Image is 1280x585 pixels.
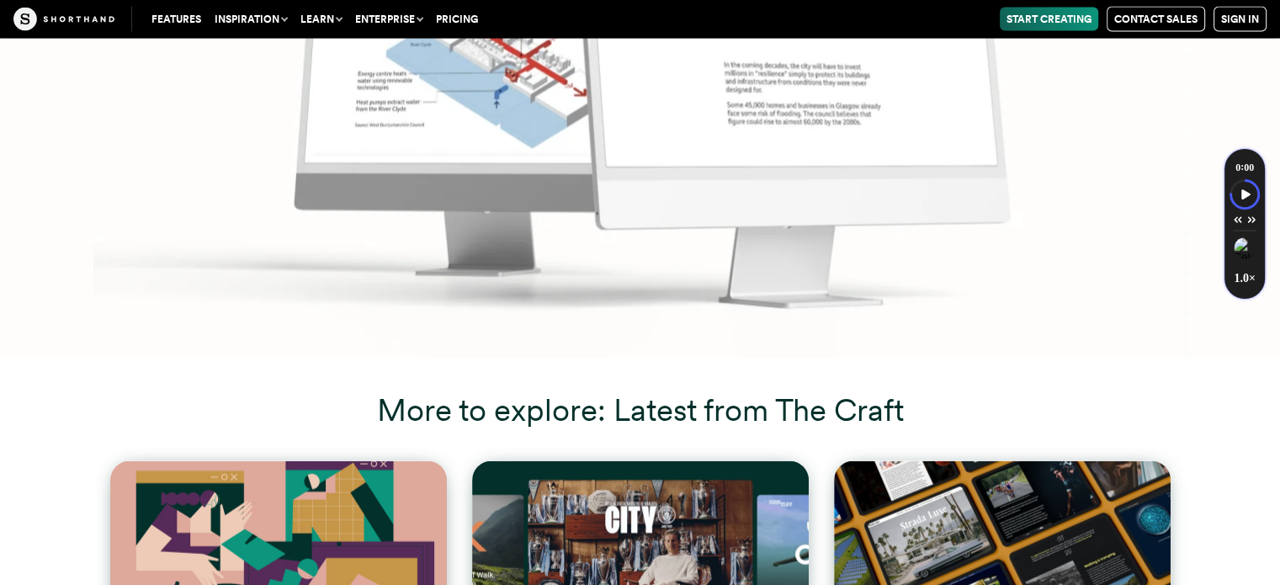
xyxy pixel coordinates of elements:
[1107,7,1205,32] a: Contact Sales
[429,8,485,31] a: Pricing
[13,8,114,31] img: The Craft
[145,8,208,31] a: Features
[34,391,1246,428] h3: More to explore: Latest from The Craft
[348,8,429,31] button: Enterprise
[1214,7,1267,32] a: Sign in
[1000,8,1098,31] a: Start Creating
[294,8,348,31] button: Learn
[208,8,294,31] button: Inspiration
